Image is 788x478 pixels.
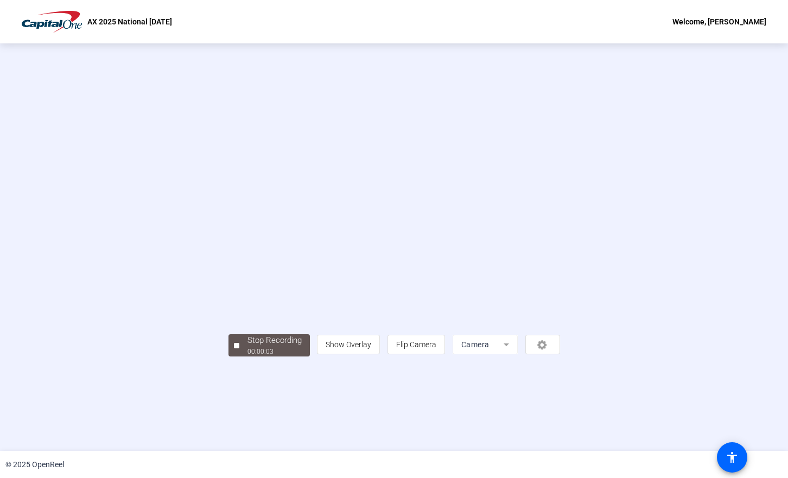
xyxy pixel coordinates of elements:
[22,11,82,33] img: OpenReel logo
[326,340,371,349] span: Show Overlay
[87,15,172,28] p: AX 2025 National [DATE]
[387,335,445,354] button: Flip Camera
[672,15,766,28] div: Welcome, [PERSON_NAME]
[247,347,302,356] div: 00:00:03
[726,451,739,464] mat-icon: accessibility
[317,335,380,354] button: Show Overlay
[396,340,436,349] span: Flip Camera
[228,334,310,356] button: Stop Recording00:00:03
[5,459,64,470] div: © 2025 OpenReel
[247,334,302,347] div: Stop Recording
